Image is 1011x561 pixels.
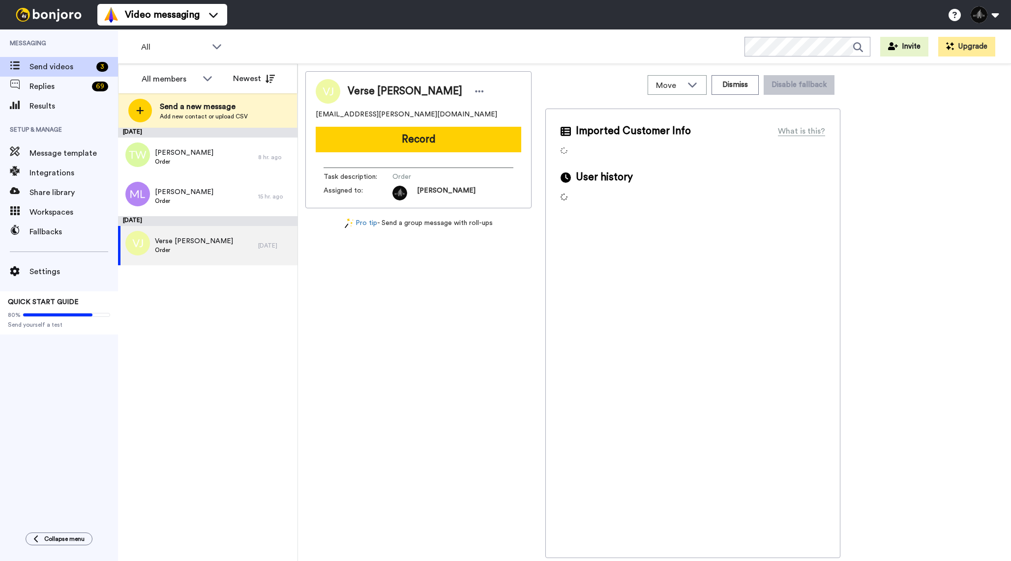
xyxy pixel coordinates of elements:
button: Disable fallback [764,75,834,95]
span: Send videos [30,61,92,73]
button: Collapse menu [26,533,92,545]
span: [EMAIL_ADDRESS][PERSON_NAME][DOMAIN_NAME] [316,110,497,119]
div: 69 [92,82,108,91]
button: Newest [226,69,282,88]
img: magic-wand.svg [345,218,354,228]
span: Order [392,172,486,182]
div: - Send a group message with roll-ups [305,218,532,228]
span: Send yourself a test [8,321,110,329]
a: Pro tip [345,218,377,228]
div: What is this? [778,125,825,137]
span: User history [576,170,633,185]
span: [PERSON_NAME] [155,187,213,197]
span: QUICK START GUIDE [8,299,79,306]
img: bj-logo-header-white.svg [12,8,86,22]
span: Order [155,197,213,205]
span: All [141,41,207,53]
span: Replies [30,81,88,92]
span: 80% [8,311,21,319]
div: [DATE] [118,216,297,226]
span: Verse [PERSON_NAME] [155,236,233,246]
div: 15 hr. ago [258,193,293,200]
span: [PERSON_NAME] [417,186,476,200]
span: Share library [30,187,118,198]
img: ml.png [125,182,150,206]
span: Imported Customer Info [576,124,691,139]
div: 8 hr. ago [258,153,293,161]
span: Message template [30,147,118,159]
span: Integrations [30,167,118,179]
button: Dismiss [712,75,759,95]
span: Add new contact or upload CSV [160,112,248,120]
span: Fallbacks [30,226,118,238]
span: Move [656,80,683,91]
span: Results [30,100,118,112]
img: 8eebf7b9-0f15-494c-9298-6f0cbaddf06e-1708084966.jpg [392,186,407,200]
span: Assigned to: [324,186,392,200]
div: [DATE] [258,242,293,250]
button: Upgrade [938,37,995,56]
button: Record [316,127,521,152]
span: [PERSON_NAME] [155,148,213,158]
span: Order [155,158,213,166]
span: Video messaging [125,8,200,22]
span: Collapse menu [44,535,85,543]
img: vm-color.svg [103,7,119,23]
span: Order [155,246,233,254]
span: Verse [PERSON_NAME] [348,84,462,99]
span: Settings [30,266,118,278]
img: tw.png [125,142,150,167]
img: vj.png [125,231,150,255]
img: Image of Verse Jackson [316,79,340,104]
div: [DATE] [118,128,297,138]
div: 3 [96,62,108,72]
span: Send a new message [160,101,248,112]
span: Workspaces [30,206,118,218]
span: Task description : [324,172,392,182]
button: Invite [880,37,928,56]
div: All members [142,73,198,85]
